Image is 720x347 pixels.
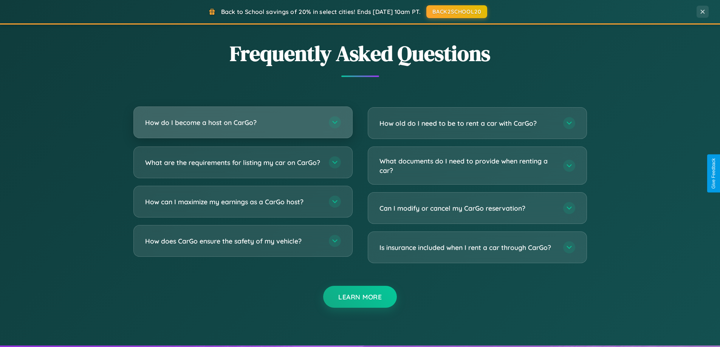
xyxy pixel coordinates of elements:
[133,39,587,68] h2: Frequently Asked Questions
[379,119,556,128] h3: How old do I need to be to rent a car with CarGo?
[145,236,321,246] h3: How does CarGo ensure the safety of my vehicle?
[426,5,487,18] button: BACK2SCHOOL20
[145,118,321,127] h3: How do I become a host on CarGo?
[379,243,556,252] h3: Is insurance included when I rent a car through CarGo?
[145,197,321,207] h3: How can I maximize my earnings as a CarGo host?
[221,8,421,15] span: Back to School savings of 20% in select cities! Ends [DATE] 10am PT.
[379,204,556,213] h3: Can I modify or cancel my CarGo reservation?
[379,156,556,175] h3: What documents do I need to provide when renting a car?
[145,158,321,167] h3: What are the requirements for listing my car on CarGo?
[711,158,716,189] div: Give Feedback
[323,286,397,308] button: Learn More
